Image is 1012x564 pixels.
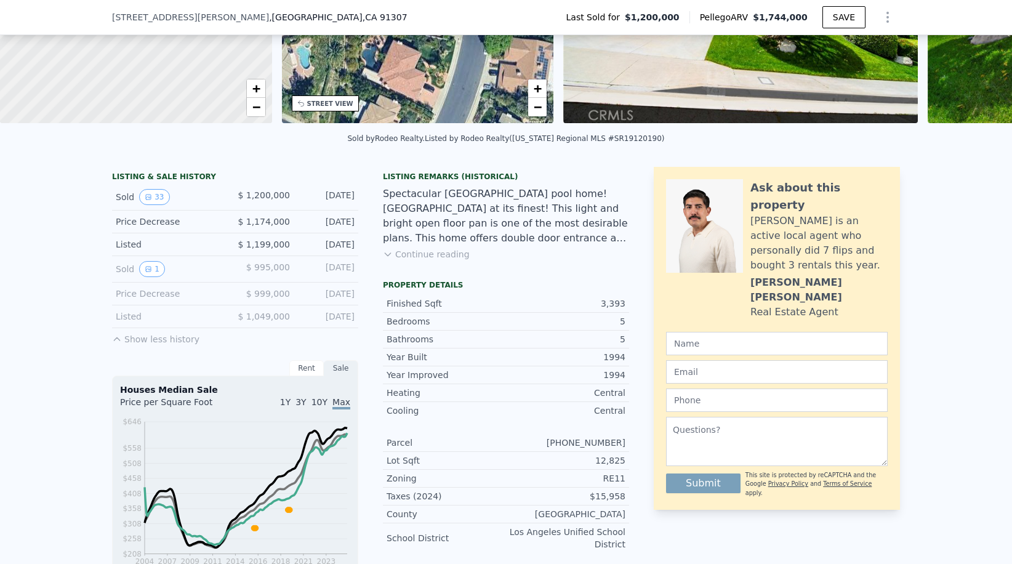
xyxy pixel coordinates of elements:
[750,214,888,273] div: [PERSON_NAME] is an active local agent who personally did 7 flips and bought 3 rentals this year.
[506,369,625,381] div: 1994
[823,480,872,487] a: Terms of Service
[289,360,324,376] div: Rent
[347,134,425,143] div: Sold by Rodeo Realty .
[122,459,142,468] tspan: $508
[122,520,142,528] tspan: $308
[387,454,506,467] div: Lot Sqft
[112,172,358,184] div: LISTING & SALE HISTORY
[387,333,506,345] div: Bathrooms
[116,288,225,300] div: Price Decrease
[425,134,665,143] div: Listed by Rodeo Realty ([US_STATE] Regional MLS #SR19120190)
[700,11,753,23] span: Pellego ARV
[506,297,625,310] div: 3,393
[387,369,506,381] div: Year Improved
[506,405,625,417] div: Central
[252,99,260,115] span: −
[252,81,260,96] span: +
[139,261,165,277] button: View historical data
[753,12,808,22] span: $1,744,000
[875,5,900,30] button: Show Options
[238,312,290,321] span: $ 1,049,000
[116,189,225,205] div: Sold
[506,437,625,449] div: [PHONE_NUMBER]
[300,288,355,300] div: [DATE]
[528,98,547,116] a: Zoom out
[506,315,625,328] div: 5
[666,332,888,355] input: Name
[324,360,358,376] div: Sale
[300,189,355,205] div: [DATE]
[122,534,142,543] tspan: $258
[116,216,225,228] div: Price Decrease
[387,437,506,449] div: Parcel
[666,389,888,412] input: Phone
[387,532,506,544] div: School District
[122,474,142,483] tspan: $458
[506,526,625,550] div: Los Angeles Unified School District
[280,397,291,407] span: 1Y
[247,79,265,98] a: Zoom in
[383,172,629,182] div: Listing Remarks (Historical)
[120,396,235,416] div: Price per Square Foot
[387,490,506,502] div: Taxes (2024)
[750,179,888,214] div: Ask about this property
[745,471,888,498] div: This site is protected by reCAPTCHA and the Google and apply.
[122,489,142,498] tspan: $408
[116,310,225,323] div: Listed
[383,187,629,246] div: Spectacular [GEOGRAPHIC_DATA] pool home! [GEOGRAPHIC_DATA] at its finest! This light and bright o...
[311,397,327,407] span: 10Y
[387,472,506,485] div: Zoning
[750,305,838,320] div: Real Estate Agent
[122,417,142,426] tspan: $646
[506,387,625,399] div: Central
[750,275,888,305] div: [PERSON_NAME] [PERSON_NAME]
[387,351,506,363] div: Year Built
[332,397,350,409] span: Max
[116,261,225,277] div: Sold
[112,11,269,23] span: [STREET_ADDRESS][PERSON_NAME]
[506,454,625,467] div: 12,825
[566,11,625,23] span: Last Sold for
[625,11,680,23] span: $1,200,000
[300,261,355,277] div: [DATE]
[122,444,142,453] tspan: $558
[387,508,506,520] div: County
[116,238,225,251] div: Listed
[246,262,290,272] span: $ 995,000
[139,189,169,205] button: View historical data
[387,315,506,328] div: Bedrooms
[122,504,142,513] tspan: $358
[238,217,290,227] span: $ 1,174,000
[238,240,290,249] span: $ 1,199,000
[238,190,290,200] span: $ 1,200,000
[300,238,355,251] div: [DATE]
[506,351,625,363] div: 1994
[506,333,625,345] div: 5
[666,473,741,493] button: Submit
[534,81,542,96] span: +
[246,289,290,299] span: $ 999,000
[822,6,865,28] button: SAVE
[534,99,542,115] span: −
[300,216,355,228] div: [DATE]
[112,328,199,345] button: Show less history
[387,387,506,399] div: Heating
[387,297,506,310] div: Finished Sqft
[120,384,350,396] div: Houses Median Sale
[383,248,470,260] button: Continue reading
[363,12,408,22] span: , CA 91307
[307,99,353,108] div: STREET VIEW
[247,98,265,116] a: Zoom out
[506,490,625,502] div: $15,958
[528,79,547,98] a: Zoom in
[383,280,629,290] div: Property details
[768,480,808,487] a: Privacy Policy
[666,360,888,384] input: Email
[122,550,142,558] tspan: $208
[295,397,306,407] span: 3Y
[300,310,355,323] div: [DATE]
[506,472,625,485] div: RE11
[506,508,625,520] div: [GEOGRAPHIC_DATA]
[387,405,506,417] div: Cooling
[269,11,407,23] span: , [GEOGRAPHIC_DATA]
